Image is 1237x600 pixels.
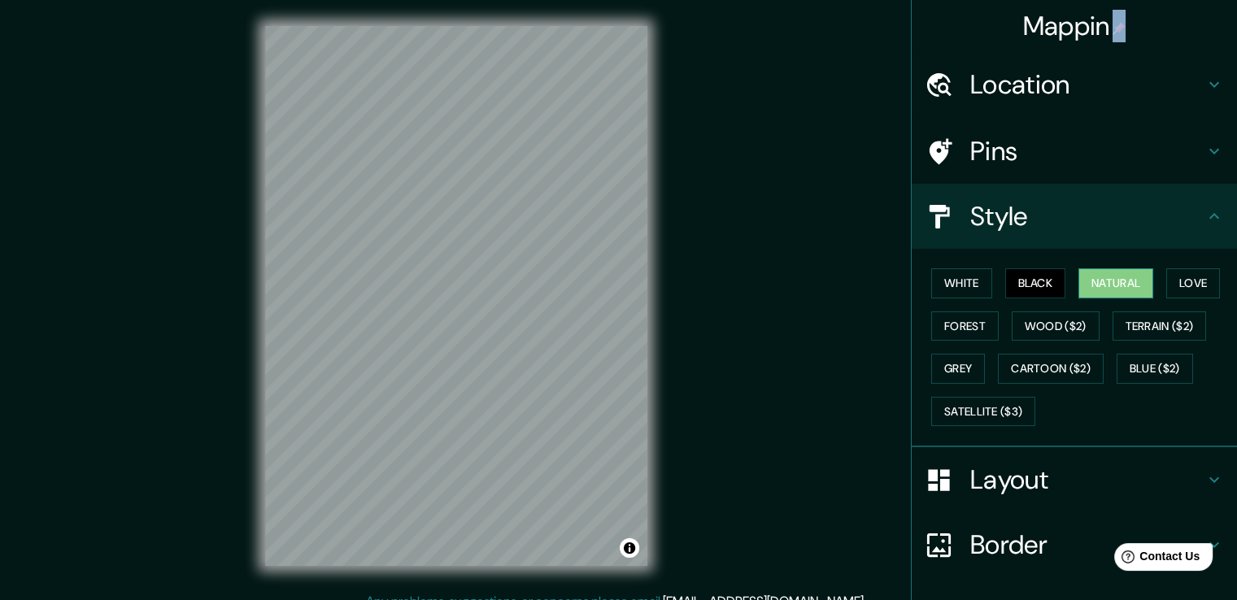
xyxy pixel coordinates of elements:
[1113,311,1207,341] button: Terrain ($2)
[970,200,1204,233] h4: Style
[1023,10,1126,42] h4: Mappin
[970,135,1204,167] h4: Pins
[912,512,1237,577] div: Border
[998,354,1104,384] button: Cartoon ($2)
[1005,268,1066,298] button: Black
[1092,537,1219,582] iframe: Help widget launcher
[931,354,985,384] button: Grey
[931,397,1035,427] button: Satellite ($3)
[1113,22,1126,35] img: pin-icon.png
[912,52,1237,117] div: Location
[931,311,999,341] button: Forest
[912,119,1237,184] div: Pins
[970,68,1204,101] h4: Location
[912,184,1237,249] div: Style
[912,447,1237,512] div: Layout
[620,538,639,558] button: Toggle attribution
[1078,268,1153,298] button: Natural
[931,268,992,298] button: White
[1117,354,1193,384] button: Blue ($2)
[1166,268,1220,298] button: Love
[970,463,1204,496] h4: Layout
[970,528,1204,561] h4: Border
[265,26,647,566] canvas: Map
[1012,311,1100,341] button: Wood ($2)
